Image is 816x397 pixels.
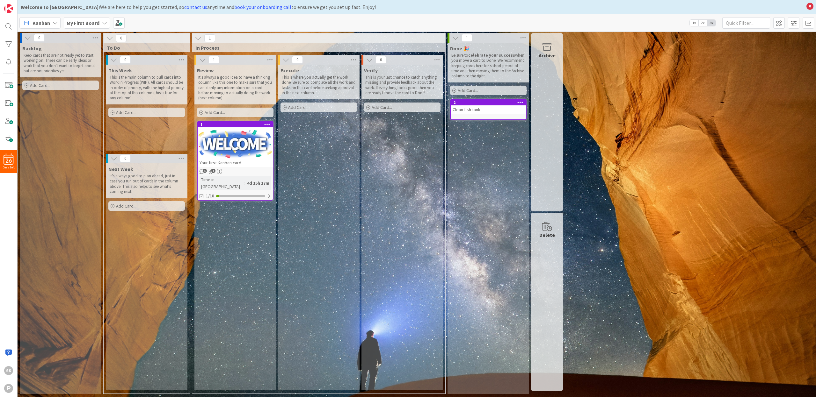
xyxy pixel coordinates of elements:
[195,45,437,51] span: In Process
[451,53,525,79] p: Be sure to when you move a card to Done. We recommend keeping cards here for s short period of ti...
[206,193,214,199] span: 1/18
[120,56,131,64] span: 0
[203,169,207,173] span: 1
[197,121,273,201] a: 1Your first Kanban cardTime in [GEOGRAPHIC_DATA]:4d 15h 17m1/18
[4,384,13,393] div: P
[110,174,184,194] p: It's always good to plan ahead, just in case you run out of cards in the column above. This also ...
[245,180,271,187] div: 4d 15h 17m
[34,34,45,42] span: 0
[244,180,245,187] span: :
[22,45,42,52] span: Backlog
[451,100,526,114] div: 2Clean fish tank
[208,56,219,64] span: 1
[280,67,299,74] span: Execute
[21,3,803,11] div: We are here to help you get started, so anytime and to ensure we get you set up fast. Enjoy!
[211,169,215,173] span: 1
[375,56,386,64] span: 0
[4,366,13,375] div: SK
[707,20,716,26] span: 3x
[200,122,273,127] div: 1
[197,67,214,74] span: Review
[198,75,272,101] p: It's always a good idea to have a thinking column like this one to make sure that you can clarify...
[200,176,244,190] div: Time in [GEOGRAPHIC_DATA]
[120,155,131,162] span: 0
[468,53,515,58] strong: celebrate your success
[450,45,470,52] span: Done 🎉
[282,75,356,96] p: This is where you actually get the work done. Be sure to complete all the work and tasks on this ...
[4,4,13,13] img: Visit kanbanzone.com
[21,4,100,10] b: Welcome to [GEOGRAPHIC_DATA]!
[108,67,132,74] span: This Week
[450,99,527,120] a: 2Clean fish tank
[204,34,215,42] span: 1
[234,4,291,10] a: book your onboarding call
[67,20,99,26] b: My First Board
[288,104,309,110] span: Add Card...
[108,166,133,172] span: Next Week
[24,53,98,74] p: Keep cards that are not ready yet to start working on. These can be early ideas or work that you ...
[454,100,526,105] div: 2
[198,122,273,127] div: 1
[198,159,273,167] div: Your first Kanban card
[698,20,707,26] span: 2x
[539,52,556,59] div: Archive
[292,56,303,64] span: 0
[116,203,136,209] span: Add Card...
[722,17,770,29] input: Quick Filter...
[462,34,472,42] span: 1
[30,82,50,88] span: Add Card...
[6,159,12,163] span: 26
[33,19,50,27] span: Kanban
[184,4,207,10] a: contact us
[451,105,526,114] div: Clean fish tank
[451,100,526,105] div: 2
[205,110,225,115] span: Add Card...
[690,20,698,26] span: 1x
[110,75,184,101] p: This is the main column to pull cards into Work In Progress (WIP). All cards should be in order o...
[116,110,136,115] span: Add Card...
[458,88,478,93] span: Add Card...
[116,34,127,42] span: 0
[198,122,273,167] div: 1Your first Kanban card
[364,67,378,74] span: Verify
[365,75,439,96] p: This is your last chance to catch anything missing and provide feedback about the work. If everyt...
[539,231,555,239] div: Delete
[372,104,392,110] span: Add Card...
[107,45,182,51] span: To Do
